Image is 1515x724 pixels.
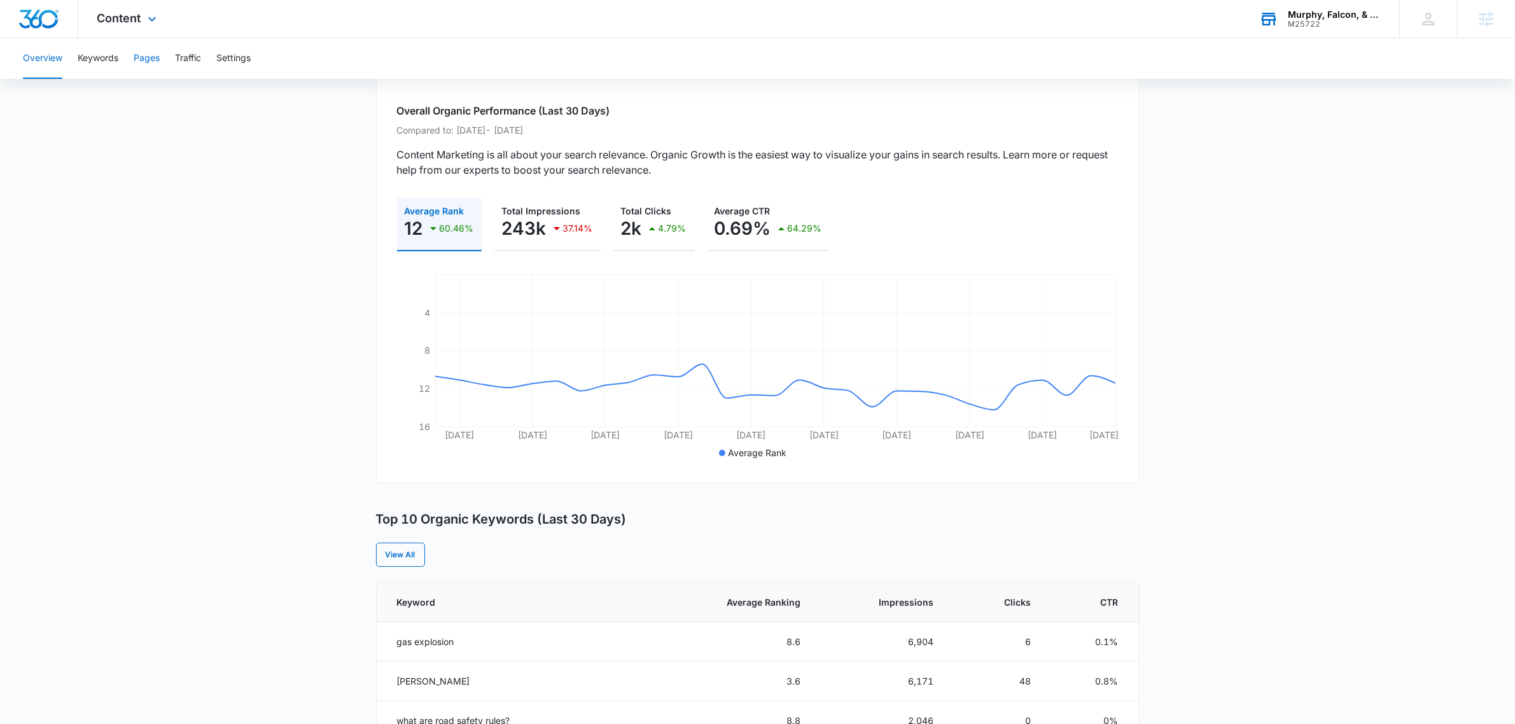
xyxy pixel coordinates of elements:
td: gas explosion [377,622,659,662]
span: Clicks [983,595,1031,609]
span: Impressions [849,595,933,609]
td: [PERSON_NAME] [377,662,659,701]
button: Settings [216,38,251,79]
span: CTR [1080,595,1118,609]
td: 6,904 [816,622,949,662]
td: 6,171 [816,662,949,701]
tspan: 4 [424,307,430,318]
p: 243k [502,218,547,239]
div: account id [1288,20,1381,29]
span: Total Impressions [502,205,581,216]
p: 12 [405,218,423,239]
p: 37.14% [563,224,593,233]
tspan: 12 [419,383,430,394]
button: Keywords [78,38,118,79]
td: 6 [949,622,1047,662]
td: 8.6 [658,622,816,662]
tspan: 8 [424,345,430,356]
span: Average Ranking [692,595,800,609]
span: Keyword [397,595,625,609]
span: Average Rank [405,205,464,216]
tspan: [DATE] [736,429,765,440]
span: Content [97,11,141,25]
tspan: [DATE] [809,429,838,440]
tspan: [DATE] [882,429,911,440]
tspan: [DATE] [663,429,692,440]
p: Content Marketing is all about your search relevance. Organic Growth is the easiest way to visual... [397,147,1119,178]
p: 2k [621,218,642,239]
span: Average CTR [715,205,771,216]
h3: Top 10 Organic Keywords (Last 30 Days) [376,512,627,527]
tspan: [DATE] [517,429,547,440]
h2: Overall Organic Performance (Last 30 Days) [397,103,1119,118]
p: 0.69% [715,218,771,239]
tspan: [DATE] [1089,429,1119,440]
tspan: [DATE] [445,429,474,440]
tspan: 16 [419,421,430,432]
button: Traffic [175,38,201,79]
p: 64.29% [788,224,822,233]
p: 4.79% [659,224,687,233]
td: 48 [949,662,1047,701]
tspan: [DATE] [954,429,984,440]
tspan: [DATE] [1028,429,1057,440]
td: 0.8% [1046,662,1138,701]
p: 60.46% [440,224,474,233]
a: View All [376,543,425,567]
tspan: [DATE] [590,429,620,440]
span: Total Clicks [621,205,672,216]
td: 3.6 [658,662,816,701]
td: 0.1% [1046,622,1138,662]
span: Average Rank [728,447,786,458]
p: Compared to: [DATE] - [DATE] [397,123,1119,137]
button: Overview [23,38,62,79]
div: account name [1288,10,1381,20]
button: Pages [134,38,160,79]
